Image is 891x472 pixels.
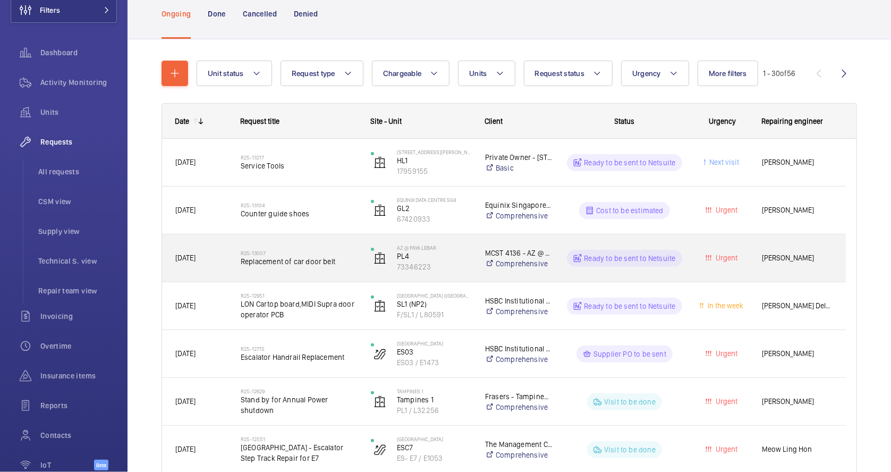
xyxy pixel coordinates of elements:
[241,256,357,267] span: Replacement of car door belt
[372,61,450,86] button: Chargeable
[40,341,117,351] span: Overtime
[241,250,357,256] h2: R25-13007
[485,450,553,460] a: Comprehensive
[397,340,471,347] p: [GEOGRAPHIC_DATA]
[485,306,553,317] a: Comprehensive
[485,354,553,365] a: Comprehensive
[762,156,833,168] span: [PERSON_NAME]
[709,117,736,125] span: Urgency
[397,309,471,320] p: F/SL1 / L80591
[397,197,471,203] p: Equinix Data Centre SG4
[709,69,747,78] span: More filters
[762,443,833,456] span: Meow Ling Hon
[38,285,117,296] span: Repair team view
[40,107,117,117] span: Units
[593,349,666,359] p: Supplier PO to be sent
[485,258,553,269] a: Comprehensive
[615,117,635,125] span: Status
[485,163,553,173] a: Basic
[175,349,196,358] span: [DATE]
[485,343,553,354] p: HSBC Institutional Trust Services (S) Limited As Trustee Of Frasers Centrepoint Trust
[374,204,386,217] img: elevator.svg
[175,397,196,406] span: [DATE]
[762,252,833,264] span: [PERSON_NAME]
[175,254,196,262] span: [DATE]
[374,443,386,456] img: escalator.svg
[761,117,823,125] span: Repairing engineer
[38,256,117,266] span: Technical S. view
[584,301,675,311] p: Ready to be sent to Netsuite
[762,300,833,312] span: [PERSON_NAME] Dela [PERSON_NAME]
[397,388,471,394] p: Tampines 1
[535,69,585,78] span: Request status
[584,253,675,264] p: Ready to be sent to Netsuite
[94,460,108,470] span: Beta
[397,203,471,214] p: GL2
[485,117,503,125] span: Client
[374,156,386,169] img: elevator.svg
[292,69,335,78] span: Request type
[241,154,357,161] h2: R25-13217
[241,202,357,208] h2: R25-13104
[40,77,117,88] span: Activity Monitoring
[763,70,795,77] span: 1 - 30 56
[397,214,471,224] p: 67420933
[621,61,689,86] button: Urgency
[374,300,386,313] img: elevator.svg
[397,149,471,155] p: [STREET_ADDRESS][PERSON_NAME]
[175,445,196,453] span: [DATE]
[40,370,117,381] span: Insurance items
[469,69,487,78] span: Units
[485,152,553,163] p: Private Owner - [STREET_ADDRESS][PERSON_NAME]
[397,405,471,416] p: PL1 / L32256
[241,436,357,442] h2: R25-12551
[714,349,737,358] span: Urgent
[175,117,189,125] div: Date
[175,158,196,166] span: [DATE]
[397,245,471,251] p: AZ @ Paya Lebar
[397,442,471,453] p: ESC7
[383,69,422,78] span: Chargeable
[240,117,279,125] span: Request title
[632,69,661,78] span: Urgency
[241,352,357,363] span: Escalator Handrail Replacement
[397,155,471,166] p: HL1
[40,311,117,322] span: Invoicing
[397,166,471,176] p: 17959155
[397,262,471,272] p: 73346223
[241,299,357,320] span: LON Cartop board,MIDI Supra door operator PCB
[241,345,357,352] h2: R25-12715
[714,445,737,453] span: Urgent
[241,442,357,463] span: [GEOGRAPHIC_DATA] - Escalator Step Track Repair for E7
[241,388,357,394] h2: R25-12629
[485,248,553,258] p: MCST 4136 - AZ @ Paya Lebar
[374,252,386,265] img: elevator.svg
[40,137,117,147] span: Requests
[374,395,386,408] img: elevator.svg
[208,69,244,78] span: Unit status
[175,206,196,214] span: [DATE]
[374,348,386,360] img: escalator.svg
[40,47,117,58] span: Dashboard
[397,394,471,405] p: Tampines 1
[485,210,553,221] a: Comprehensive
[596,205,664,216] p: Cost to be estimated
[397,251,471,262] p: PL4
[40,5,60,15] span: Filters
[197,61,272,86] button: Unit status
[208,9,225,19] p: Done
[397,299,471,309] p: SL1 (NP2)
[706,301,743,310] span: In the week
[397,347,471,357] p: ES03
[714,397,737,406] span: Urgent
[524,61,613,86] button: Request status
[241,208,357,219] span: Counter guide shoes
[485,439,553,450] p: The Management Corporation Strata Title Plan No. 2193
[40,400,117,411] span: Reports
[714,254,737,262] span: Urgent
[40,430,117,441] span: Contacts
[485,296,553,306] p: HSBC Institutional Trust Services (S) Limited As Trustee Of Frasers Centrepoint Trust
[762,395,833,408] span: [PERSON_NAME]
[38,166,117,177] span: All requests
[294,9,318,19] p: Denied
